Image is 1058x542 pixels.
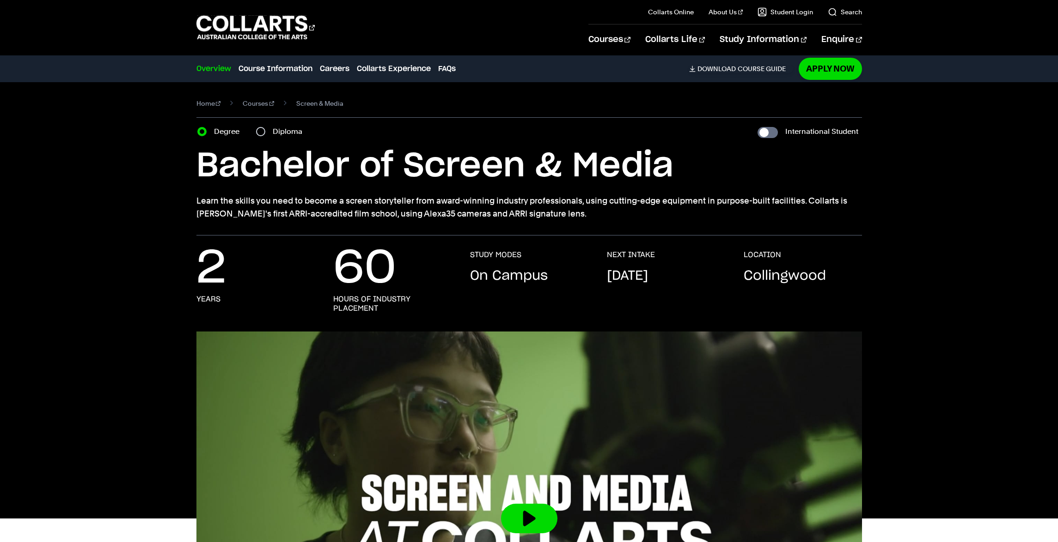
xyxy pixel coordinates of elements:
[607,250,655,259] h3: NEXT INTAKE
[196,145,862,187] h1: Bachelor of Screen & Media
[720,24,807,55] a: Study Information
[588,24,630,55] a: Courses
[243,97,274,110] a: Courses
[689,65,793,73] a: DownloadCourse Guide
[196,194,862,220] p: Learn the skills you need to become a screen storyteller from award-winning industry professional...
[196,14,315,41] div: Go to homepage
[333,295,452,313] h3: hours of industry placement
[744,250,781,259] h3: LOCATION
[744,267,826,285] p: Collingwood
[607,267,648,285] p: [DATE]
[196,97,221,110] a: Home
[239,63,312,74] a: Course Information
[196,250,226,287] p: 2
[645,24,705,55] a: Collarts Life
[470,250,521,259] h3: STUDY MODES
[438,63,456,74] a: FAQs
[758,7,813,17] a: Student Login
[799,58,862,79] a: Apply Now
[196,295,220,304] h3: years
[320,63,349,74] a: Careers
[470,267,548,285] p: On Campus
[697,65,736,73] span: Download
[333,250,396,287] p: 60
[273,125,308,138] label: Diploma
[821,24,862,55] a: Enquire
[296,97,343,110] span: Screen & Media
[357,63,431,74] a: Collarts Experience
[214,125,245,138] label: Degree
[785,125,858,138] label: International Student
[196,63,231,74] a: Overview
[828,7,862,17] a: Search
[648,7,694,17] a: Collarts Online
[709,7,743,17] a: About Us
